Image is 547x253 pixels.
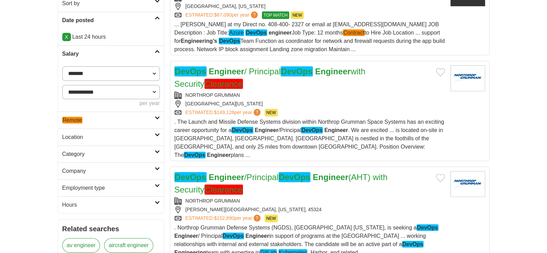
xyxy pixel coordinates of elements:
a: Date posted [58,12,164,29]
span: NEW [265,215,278,222]
strong: Engineer [174,233,198,239]
strong: Engineer [324,127,348,133]
a: Employment type [58,179,164,196]
strong: Engineer [209,67,244,76]
em: DevOps [245,29,267,36]
div: [PERSON_NAME][GEOGRAPHIC_DATA], [US_STATE], 45324 [174,206,445,213]
div: per year [62,99,160,107]
strong: Engineer [207,152,230,158]
span: ? [251,11,258,18]
a: av engineer [62,238,100,253]
em: DevOps [184,152,205,158]
strong: Engineer [313,172,348,182]
em: DevOps [281,66,313,76]
a: DevOps Engineer/ PrincipalDevOps Engineerwith SecurityClearance [174,66,365,89]
h2: Hours [62,201,155,209]
span: $149,126 [214,110,234,115]
strong: Engineer [255,127,278,133]
em: Azure [229,29,244,36]
span: NEW [265,109,278,116]
strong: Engineer [209,172,244,182]
span: TOP MATCH [262,11,289,19]
em: Remote [62,117,82,123]
span: ? [254,215,261,222]
strong: Engineer [245,233,269,239]
div: [GEOGRAPHIC_DATA], [US_STATE] [174,3,445,10]
button: Add to favorite jobs [436,174,445,182]
h2: Employment type [62,184,155,192]
h2: Company [62,167,155,175]
a: X [62,33,71,41]
h2: Category [62,150,155,158]
a: Category [58,146,164,162]
em: Contract [343,29,364,36]
span: . The Launch and Missile Defense Systems division within Northrop Grumman Space Systems has an ex... [174,119,444,158]
h2: Location [62,133,155,141]
img: Northrop Grumman logo [450,171,485,197]
a: DevOps Engineer/PrincipalDevOps Engineer(AHT) with SecurityClearance [174,172,388,195]
em: Clearance [204,79,243,89]
strong: Engineering’s [181,38,217,44]
span: ? [254,109,261,116]
img: Northrop Grumman logo [450,65,485,91]
h2: Date posted [62,16,155,25]
em: DevOps [219,38,240,44]
em: DevOps [174,66,207,76]
em: DevOps [222,233,244,239]
a: Salary [58,45,164,62]
a: Company [58,162,164,179]
p: Last 24 hours [62,33,160,41]
em: DevOps [174,172,207,182]
div: [GEOGRAPHIC_DATA][US_STATE] [174,100,445,107]
a: ESTIMATED:$87,090per year? [185,11,259,19]
em: DevOps [417,224,438,231]
strong: Engineer [315,67,351,76]
a: NORTHROP GRUMMAN [185,198,240,204]
a: aircraft engineer [104,238,153,253]
a: Location [58,129,164,146]
span: $152,890 [214,215,234,221]
a: Remote [58,112,164,129]
h2: Salary [62,50,155,58]
a: ESTIMATED:$149,126per year? [185,109,262,116]
em: DevOps [402,241,423,247]
em: Clearance [204,185,243,195]
span: ... [PERSON_NAME] at my Direct no. 408-400- 2327 or email at [EMAIL_ADDRESS][DOMAIN_NAME] JOB Des... [174,21,445,52]
em: DevOps [279,172,311,182]
strong: engineer [268,30,292,36]
a: Hours [58,196,164,213]
em: DevOps [231,127,253,133]
h2: Related searches [62,224,160,234]
span: NEW [291,11,304,19]
em: DevOps [301,127,322,133]
button: Add to favorite jobs [436,68,445,76]
span: $87,090 [214,12,232,18]
a: NORTHROP GRUMMAN [185,92,240,98]
a: ESTIMATED:$152,890per year? [185,215,262,222]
